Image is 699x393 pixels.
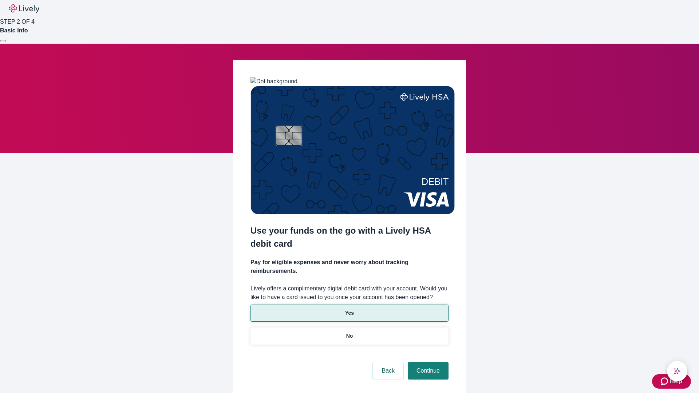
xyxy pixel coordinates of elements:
[250,86,455,214] img: Debit card
[652,374,691,389] button: Zendesk support iconHelp
[250,258,449,275] h4: Pay for eligible expenses and never worry about tracking reimbursements.
[674,368,681,375] svg: Lively AI Assistant
[346,332,353,340] p: No
[408,362,449,380] button: Continue
[250,305,449,322] button: Yes
[9,4,39,13] img: Lively
[345,309,354,317] p: Yes
[250,284,449,302] label: Lively offers a complimentary digital debit card with your account. Would you like to have a card...
[661,377,670,386] svg: Zendesk support icon
[250,224,449,250] h2: Use your funds on the go with a Lively HSA debit card
[250,327,449,345] button: No
[670,377,682,386] span: Help
[373,362,403,380] button: Back
[667,361,687,381] button: chat
[250,77,297,86] img: Dot background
